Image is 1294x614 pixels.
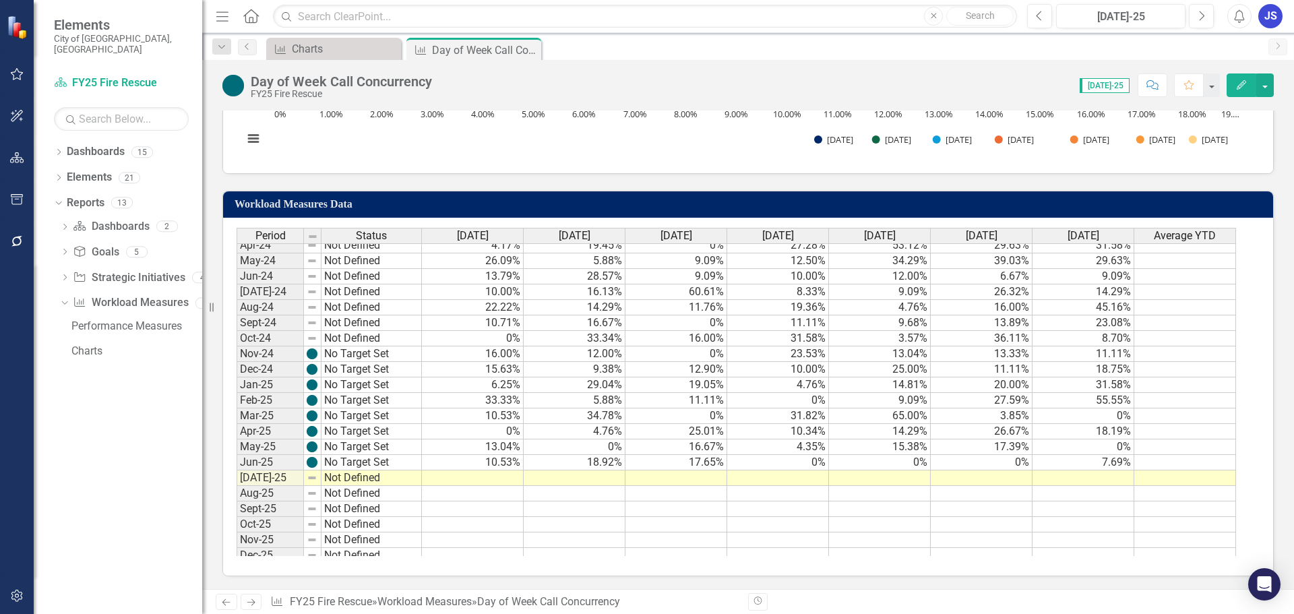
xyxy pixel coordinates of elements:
[524,331,625,346] td: 33.34%
[321,486,422,501] td: Not Defined
[727,331,829,346] td: 31.58%
[321,501,422,517] td: Not Defined
[625,253,727,269] td: 9.09%
[307,333,317,344] img: 8DAGhfEEPCf229AAAAAElFTkSuQmCC
[829,377,931,393] td: 14.81%
[321,408,422,424] td: No Target Set
[321,377,422,393] td: No Target Set
[251,74,432,89] div: Day of Week Call Concurrency
[251,89,432,99] div: FY25 Fire Rescue
[524,346,625,362] td: 12.00%
[321,393,422,408] td: No Target Set
[727,346,829,362] td: 23.53%
[422,377,524,393] td: 6.25%
[73,270,185,286] a: Strategic Initiatives
[933,133,979,146] button: Show Tuesday
[1070,133,1121,146] button: Show Thursday
[829,362,931,377] td: 25.00%
[270,594,738,610] div: » »
[356,230,387,242] span: Status
[237,517,304,532] td: Oct-25
[625,269,727,284] td: 9.09%
[829,315,931,331] td: 9.68%
[307,503,317,514] img: 8DAGhfEEPCf229AAAAAElFTkSuQmCC
[931,362,1033,377] td: 11.11%
[824,108,852,120] text: 11.00%
[126,246,148,257] div: 5
[321,424,422,439] td: No Target Set
[1033,377,1134,393] td: 31.58%
[946,7,1014,26] button: Search
[237,253,304,269] td: May-24
[244,129,263,148] button: View chart menu, Chart
[966,230,997,242] span: [DATE]
[1033,455,1134,470] td: 7.69%
[931,300,1033,315] td: 16.00%
[67,195,104,211] a: Reports
[524,393,625,408] td: 5.88%
[1221,108,1239,120] text: 19.…
[1033,315,1134,331] td: 23.08%
[54,107,189,131] input: Search Below...
[54,17,189,33] span: Elements
[1258,4,1283,28] div: JS
[7,15,30,38] img: ClearPoint Strategy
[432,42,538,59] div: Day of Week Call Concurrency
[73,245,119,260] a: Goals
[68,315,202,337] a: Performance Measures
[572,108,596,120] text: 6.00%
[377,595,472,608] a: Workload Measures
[727,300,829,315] td: 19.36%
[270,40,398,57] a: Charts
[319,108,343,120] text: 1.00%
[1033,331,1134,346] td: 8.70%
[660,230,692,242] span: [DATE]
[727,284,829,300] td: 8.33%
[237,284,304,300] td: [DATE]-24
[725,108,748,120] text: 9.00%
[422,346,524,362] td: 16.00%
[321,532,422,548] td: Not Defined
[524,269,625,284] td: 28.57%
[422,331,524,346] td: 0%
[421,108,444,120] text: 3.00%
[829,284,931,300] td: 9.09%
[727,269,829,284] td: 10.00%
[237,408,304,424] td: Mar-25
[111,197,133,209] div: 13
[1033,269,1134,284] td: 9.09%
[975,108,1004,120] text: 14.00%
[422,439,524,455] td: 13.04%
[119,172,140,183] div: 21
[237,331,304,346] td: Oct-24
[321,346,422,362] td: No Target Set
[524,455,625,470] td: 18.92%
[71,320,202,332] div: Performance Measures
[674,108,698,120] text: 8.00%
[727,393,829,408] td: 0%
[1033,253,1134,269] td: 29.63%
[1033,300,1134,315] td: 45.16%
[290,595,372,608] a: FY25 Fire Rescue
[131,146,153,158] div: 15
[524,315,625,331] td: 16.67%
[931,439,1033,455] td: 17.39%
[422,300,524,315] td: 22.22%
[321,439,422,455] td: No Target Set
[235,198,1266,210] h3: Workload Measures Data
[874,108,902,120] text: 12.00%
[237,455,304,470] td: Jun-25
[237,300,304,315] td: Aug-24
[321,315,422,331] td: Not Defined
[273,5,1017,28] input: Search ClearPoint...
[292,40,398,57] div: Charts
[192,272,214,283] div: 4
[321,517,422,532] td: Not Defined
[307,472,317,483] img: 8DAGhfEEPCf229AAAAAElFTkSuQmCC
[625,393,727,408] td: 11.11%
[524,253,625,269] td: 5.88%
[422,284,524,300] td: 10.00%
[307,302,317,313] img: 8DAGhfEEPCf229AAAAAElFTkSuQmCC
[1080,78,1130,93] span: [DATE]-25
[321,331,422,346] td: Not Defined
